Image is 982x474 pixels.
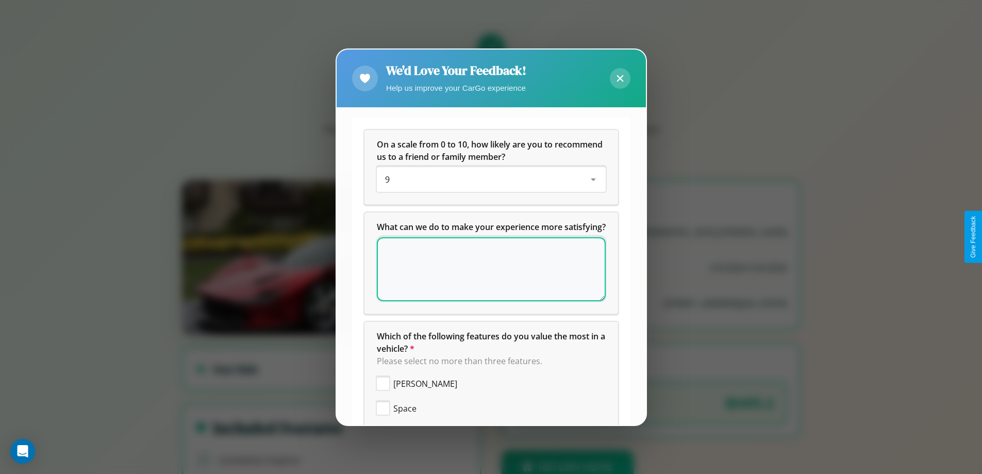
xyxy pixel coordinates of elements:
[377,138,606,163] h5: On a scale from 0 to 10, how likely are you to recommend us to a friend or family member?
[377,355,542,367] span: Please select no more than three features.
[386,62,526,79] h2: We'd Love Your Feedback!
[970,216,977,258] div: Give Feedback
[385,174,390,185] span: 9
[377,167,606,192] div: On a scale from 0 to 10, how likely are you to recommend us to a friend or family member?
[377,221,606,233] span: What can we do to make your experience more satisfying?
[377,331,607,354] span: Which of the following features do you value the most in a vehicle?
[393,378,457,390] span: [PERSON_NAME]
[10,439,35,464] div: Open Intercom Messenger
[393,402,417,415] span: Space
[377,139,605,162] span: On a scale from 0 to 10, how likely are you to recommend us to a friend or family member?
[386,81,526,95] p: Help us improve your CarGo experience
[364,130,618,204] div: On a scale from 0 to 10, how likely are you to recommend us to a friend or family member?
